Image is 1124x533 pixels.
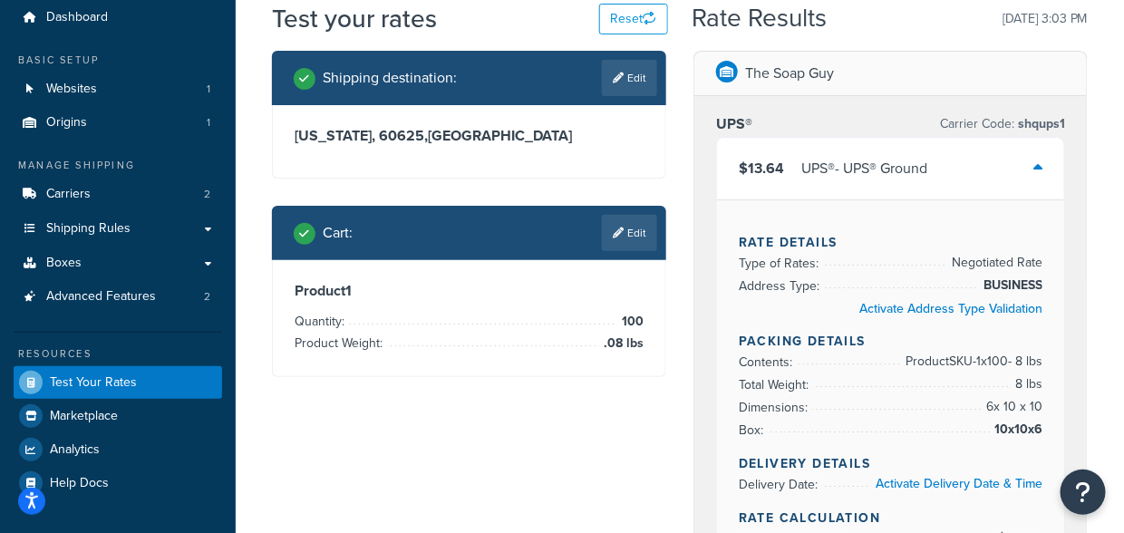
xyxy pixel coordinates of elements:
[739,332,1042,351] h4: Packing Details
[1061,470,1106,515] button: Open Resource Center
[599,4,668,34] button: Reset
[1011,373,1042,395] span: 8 lbs
[14,178,222,211] a: Carriers2
[14,346,222,362] div: Resources
[739,375,813,394] span: Total Weight:
[46,82,97,97] span: Websites
[876,474,1042,493] a: Activate Delivery Date & Time
[739,398,812,417] span: Dimensions:
[739,454,1042,473] h4: Delivery Details
[295,312,349,331] span: Quantity:
[1003,6,1088,32] p: [DATE] 3:03 PM
[14,467,222,499] a: Help Docs
[14,1,222,34] a: Dashboard
[14,73,222,106] a: Websites1
[204,289,210,305] span: 2
[739,254,823,273] span: Type of Rates:
[940,111,1065,137] p: Carrier Code:
[901,351,1042,373] span: Product SKU-1 x 100 - 8 lbs
[46,289,156,305] span: Advanced Features
[14,178,222,211] li: Carriers
[982,396,1042,418] span: 6 x 10 x 10
[14,212,222,246] a: Shipping Rules
[50,375,137,391] span: Test Your Rates
[739,353,797,372] span: Contents:
[14,433,222,466] a: Analytics
[207,115,210,131] span: 1
[46,115,87,131] span: Origins
[295,282,644,300] h3: Product 1
[50,476,109,491] span: Help Docs
[50,442,100,458] span: Analytics
[739,276,824,296] span: Address Type:
[716,115,752,133] h3: UPS®
[617,311,644,333] span: 100
[204,187,210,202] span: 2
[46,187,91,202] span: Carriers
[859,299,1042,318] a: Activate Address Type Validation
[14,106,222,140] a: Origins1
[801,156,927,181] div: UPS® - UPS® Ground
[602,60,657,96] a: Edit
[14,158,222,173] div: Manage Shipping
[979,275,1042,296] span: BUSINESS
[14,53,222,68] div: Basic Setup
[272,1,437,36] h1: Test your rates
[739,421,768,440] span: Box:
[46,10,108,25] span: Dashboard
[739,509,1042,528] h4: Rate Calculation
[46,256,82,271] span: Boxes
[14,73,222,106] li: Websites
[207,82,210,97] span: 1
[602,215,657,251] a: Edit
[14,106,222,140] li: Origins
[693,5,828,33] h2: Rate Results
[1014,114,1065,133] span: shqups1
[14,366,222,399] a: Test Your Rates
[739,158,784,179] span: $13.64
[323,70,457,86] h2: Shipping destination :
[14,280,222,314] a: Advanced Features2
[295,334,387,353] span: Product Weight:
[990,419,1042,441] span: 10x10x6
[739,475,822,494] span: Delivery Date:
[739,233,1042,252] h4: Rate Details
[599,333,644,354] span: .08 lbs
[14,280,222,314] li: Advanced Features
[14,247,222,280] a: Boxes
[323,225,353,241] h2: Cart :
[50,409,118,424] span: Marketplace
[46,221,131,237] span: Shipping Rules
[295,127,644,145] h3: [US_STATE], 60625 , [GEOGRAPHIC_DATA]
[947,252,1042,274] span: Negotiated Rate
[14,400,222,432] a: Marketplace
[745,61,834,86] p: The Soap Guy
